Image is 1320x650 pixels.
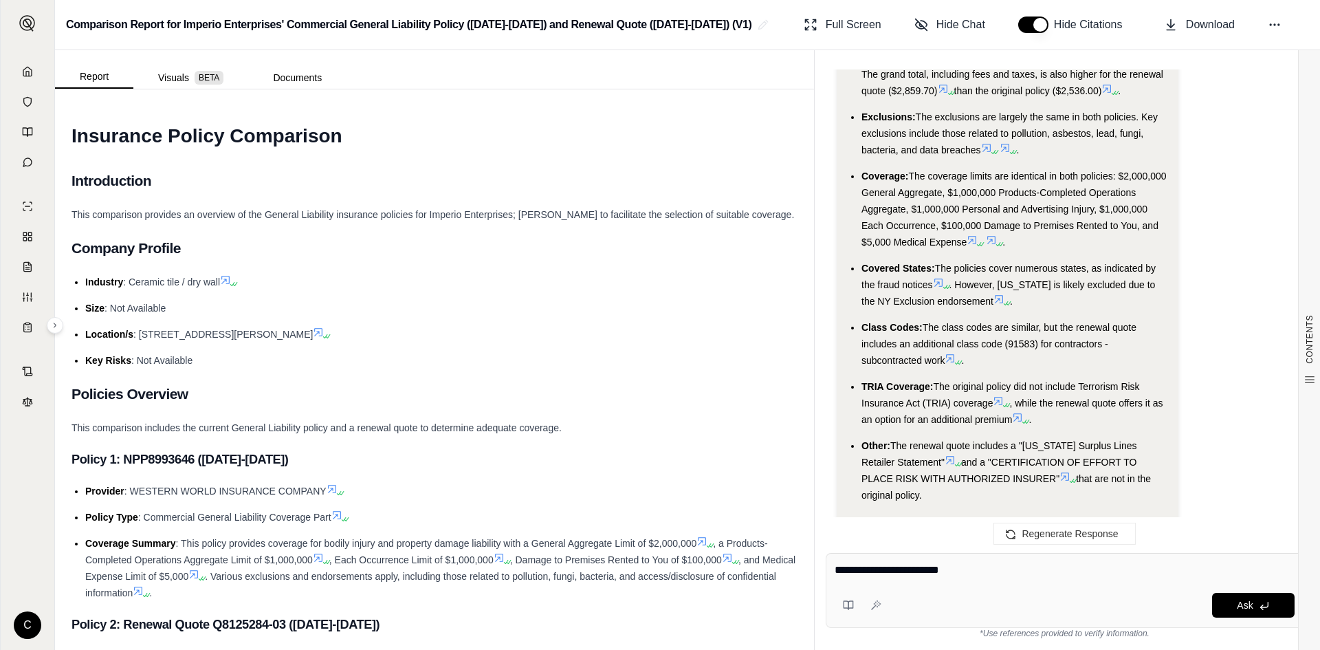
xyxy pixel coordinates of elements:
[85,486,124,497] span: Provider
[131,355,192,366] span: : Not Available
[1028,414,1031,425] span: .
[1304,315,1315,364] span: CONTENTS
[9,58,46,85] a: Home
[826,628,1303,639] div: *Use references provided to verify information.
[85,538,768,565] span: , a Products-Completed Operations Aggregate Limit of $1,000,000
[85,512,138,523] span: Policy Type
[176,538,697,549] span: : This policy provides coverage for bodily injury and property damage liability with a General Ag...
[47,317,63,334] button: Expand sidebar
[1022,528,1118,539] span: Regenerate Response
[85,355,131,366] span: Key Risks
[71,209,794,220] span: This comparison provides an overview of the General Liability insurance policies for Imperio Ente...
[9,253,46,281] a: Claim Coverage
[861,279,1155,307] span: . However, [US_STATE] is likely excluded due to the NY Exclusion endorsement
[961,355,964,366] span: .
[85,538,176,549] span: Coverage Summary
[861,263,1156,290] span: The policies cover numerous states, as indicated by the fraud notices
[9,193,46,220] a: Single Policy
[9,149,46,176] a: Chat
[861,381,934,392] span: TRIA Coverage:
[510,554,722,565] span: , Damage to Premises Rented to You of $100,000
[954,85,1102,96] span: than the original policy ($2,536.00)
[9,314,46,341] a: Coverage Table
[1010,296,1013,307] span: .
[71,612,797,637] h3: Policy 2: Renewal Quote Q8125284-03 ([DATE]-[DATE])
[14,611,41,639] div: C
[1002,237,1005,248] span: .
[71,166,797,195] h2: Introduction
[993,523,1135,545] button: Regenerate Response
[85,329,133,340] span: Location/s
[85,571,776,598] span: . Various exclusions and endorsements apply, including those related to pollution, fungi, bacteri...
[329,554,494,565] span: , Each Occurrence Limit of $1,000,000
[133,67,248,89] button: Visuals
[861,111,1158,155] span: The exclusions are largely the same in both policies. Key exclusions include those related to pol...
[149,587,152,598] span: .
[861,381,1140,409] span: The original policy did not include Terrorism Risk Insurance Act (TRIA) coverage
[1212,593,1295,618] button: Ask
[133,329,313,340] span: : [STREET_ADDRESS][PERSON_NAME]
[861,440,1137,468] span: The renewal quote includes a "[US_STATE] Surplus Lines Retailer Statement"
[1158,11,1240,39] button: Download
[861,322,923,333] span: Class Codes:
[71,447,797,472] h3: Policy 1: NPP8993646 ([DATE]-[DATE])
[85,303,104,314] span: Size
[798,11,887,39] button: Full Screen
[9,88,46,116] a: Documents Vault
[9,223,46,250] a: Policy Comparisons
[861,440,890,451] span: Other:
[104,303,166,314] span: : Not Available
[138,512,331,523] span: : Commercial General Liability Coverage Part
[9,388,46,415] a: Legal Search Engine
[14,10,41,37] button: Expand sidebar
[936,17,985,33] span: Hide Chat
[9,118,46,146] a: Prompt Library
[123,277,220,288] span: : Ceramic tile / dry wall
[909,11,991,39] button: Hide Chat
[9,358,46,385] a: Contract Analysis
[19,15,36,32] img: Expand sidebar
[861,171,908,182] span: Coverage:
[1016,144,1019,155] span: .
[1054,17,1131,33] span: Hide Citations
[826,17,881,33] span: Full Screen
[861,457,1136,484] span: and a "CERTIFICATION OF EFFORT TO PLACE RISK WITH AUTHORIZED INSURER"
[71,234,797,263] h2: Company Profile
[85,277,123,288] span: Industry
[861,52,1163,97] span: . The grand total, including fees and taxes, is also higher for the renewal quote ($2,859.70)
[71,422,562,433] span: This comparison includes the current General Liability policy and a renewal quote to determine ad...
[195,71,223,85] span: BETA
[9,283,46,311] a: Custom Report
[861,398,1163,425] span: , while the renewal quote offers it as an option for an additional premium
[861,171,1167,248] span: The coverage limits are identical in both policies: $2,000,000 General Aggregate, $1,000,000 Prod...
[55,65,133,89] button: Report
[124,486,327,497] span: : WESTERN WORLD INSURANCE COMPANY
[861,263,935,274] span: Covered States:
[861,322,1136,366] span: The class codes are similar, but the renewal quote includes an additional class code (91583) for ...
[248,67,346,89] button: Documents
[1237,600,1253,611] span: Ask
[71,117,797,155] h1: Insurance Policy Comparison
[1186,17,1235,33] span: Download
[1118,85,1121,96] span: .
[861,111,916,122] span: Exclusions:
[71,380,797,409] h2: Policies Overview
[66,12,752,37] h2: Comparison Report for Imperio Enterprises' Commercial General Liability Policy ([DATE]-[DATE]) an...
